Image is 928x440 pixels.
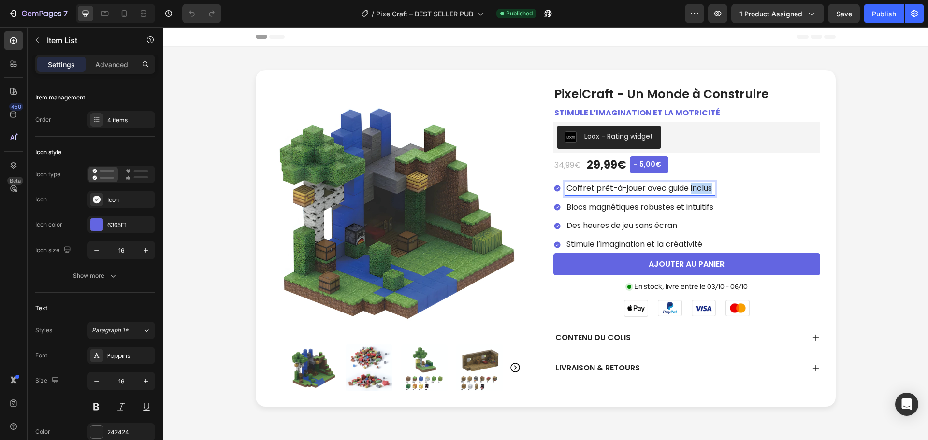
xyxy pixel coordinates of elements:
div: Open Intercom Messenger [895,393,918,416]
p: Livraison & Retours [392,335,477,347]
div: Color [35,427,50,436]
iframe: Design area [163,27,928,440]
div: Icon type [35,170,60,179]
div: Text [35,304,47,312]
div: Icon style [35,148,61,156]
span: Published [506,9,533,18]
button: Ajouter au panier [391,226,657,248]
div: Item management [35,93,85,102]
div: Poppins [107,352,153,360]
div: Order [35,115,51,124]
div: Icon color [35,220,62,229]
div: Rich Text Editor. Editing area: main [402,174,552,187]
span: En stock, livré entre le [471,255,543,264]
div: Rich Text Editor. Editing area: main [402,155,552,168]
div: Size [35,374,61,387]
span: / [372,9,374,19]
div: 6365E1 [107,221,153,229]
img: gempages_540760733336470577-fd0b6063-4e4a-47e2-911a-88ff8fbcfe8c.webp [529,273,553,289]
div: Styles [35,326,52,335]
div: Rich Text Editor. Editing area: main [402,211,552,224]
p: Blocs magnétiques robustes et intuitifs [404,175,551,185]
div: Undo/Redo [182,4,221,23]
div: 4 items [107,116,153,125]
span: 03/10 - 06/10 [544,255,585,264]
button: Carousel Next Arrow [347,335,358,346]
div: - [469,131,476,144]
span: Paragraph 1* [92,326,129,335]
div: Show more [73,271,118,281]
strong: Stimule l’imagination et la motricité [391,80,557,91]
span: 1 product assigned [739,9,802,19]
p: 7 [63,8,68,19]
div: 5,00€ [476,131,499,143]
img: Blocs magnétiques PixelCraft pièces variées pour construction créative [183,317,230,364]
div: Ajouter au panier [486,231,562,243]
p: Coffret prêt-à-jouer avec guide inclus [404,156,551,167]
div: Rich Text Editor. Editing area: main [402,192,552,205]
img: Refuge en bois PixelCraft blocs magnétiques maison pixelisée [293,317,340,364]
div: 242424 [107,428,153,437]
p: Des heures de jeu sans écran [404,194,551,204]
h1: PixelCraft - Un Monde à Construire [391,58,657,76]
p: Stimule l’imagination et la créativité [404,213,551,223]
div: Publish [872,9,896,19]
img: gempages_540760733336470577-0d6b4444-3c83-4f43-bce1-92236d8be3dc.webp [563,273,587,289]
p: Item List [47,34,129,46]
div: Loox - Rating widget [421,104,490,114]
img: loox.png [402,104,414,116]
p: Settings [48,59,75,70]
p: Advanced [95,59,128,70]
div: 34,99€ [391,131,419,145]
img: gempages_540760733336470577-a6a0a6c4-f3bf-459d-abef-5f7830adadf3.webp [461,273,485,290]
div: 450 [9,103,23,111]
button: Loox - Rating widget [394,99,498,122]
div: Beta [7,177,23,185]
button: 1 product assigned [731,4,824,23]
div: Font [35,351,47,360]
img: PixelCraft arbre en blocs magnétiques jouet éducatif [238,317,285,364]
button: 7 [4,4,72,23]
button: Paragraph 1* [87,322,155,339]
div: 29,99€ [423,128,464,147]
div: Icon size [35,244,73,257]
button: Save [828,4,860,23]
img: gempages_540760733336470577-55749797-c9cd-48dc-a521-05ef34bae47f.webp [495,273,519,289]
span: Save [836,10,852,18]
div: Icon [107,196,153,204]
span: PixelCraft – BEST SELLER PUB [376,9,473,19]
p: Contenu du colis [392,305,468,316]
button: Show more [35,267,155,284]
div: Icon [35,195,47,204]
button: Publish [864,4,904,23]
